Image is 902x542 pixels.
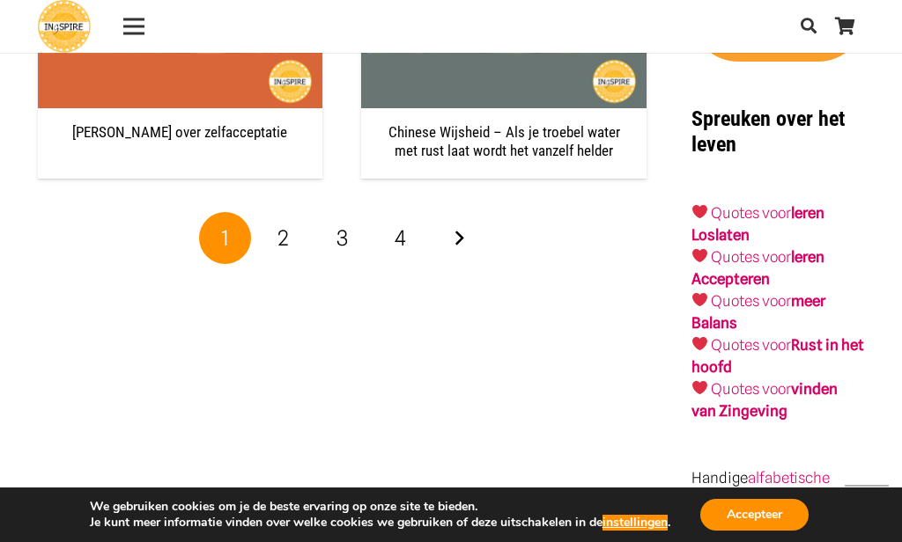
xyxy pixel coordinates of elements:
[711,248,791,266] a: Quotes voor
[691,204,824,244] a: leren Loslaten
[692,204,707,219] img: ❤
[711,204,791,222] a: Quotes voor
[845,485,889,529] a: Terug naar top
[700,499,809,531] button: Accepteer
[692,380,707,395] img: ❤
[277,225,289,251] span: 2
[72,123,287,141] a: [PERSON_NAME] over zelfacceptatie
[395,225,406,251] span: 4
[691,336,864,376] a: Quotes voorRust in het hoofd
[692,336,707,351] img: ❤
[374,212,427,265] a: Pagina 4
[691,292,825,332] a: Quotes voormeer Balans
[691,336,864,376] strong: Rust in het hoofd
[316,212,369,265] a: Pagina 3
[791,5,826,48] a: Zoeken
[111,4,156,48] a: Menu
[691,380,838,420] a: Quotes voorvinden van Zingeving
[257,212,310,265] a: Pagina 2
[90,515,670,531] p: Je kunt meer informatie vinden over welke cookies we gebruiken of deze uitschakelen in de .
[691,106,845,157] strong: Spreuken over het leven
[691,469,830,509] a: alfabetische spreukenlijst
[691,292,825,332] strong: meer Balans
[199,212,252,265] span: Pagina 1
[692,292,707,307] img: ❤
[691,248,824,288] a: leren Accepteren
[221,225,229,251] span: 1
[388,123,620,158] a: Chinese Wijsheid – Als je troebel water met rust laat wordt het vanzelf helder
[692,248,707,263] img: ❤
[336,225,348,251] span: 3
[691,467,865,533] p: Handige - deel jouw favoriete Ingspire quote!
[691,380,838,420] strong: vinden van Zingeving
[603,515,668,531] button: instellingen
[90,499,670,515] p: We gebruiken cookies om je de beste ervaring op onze site te bieden.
